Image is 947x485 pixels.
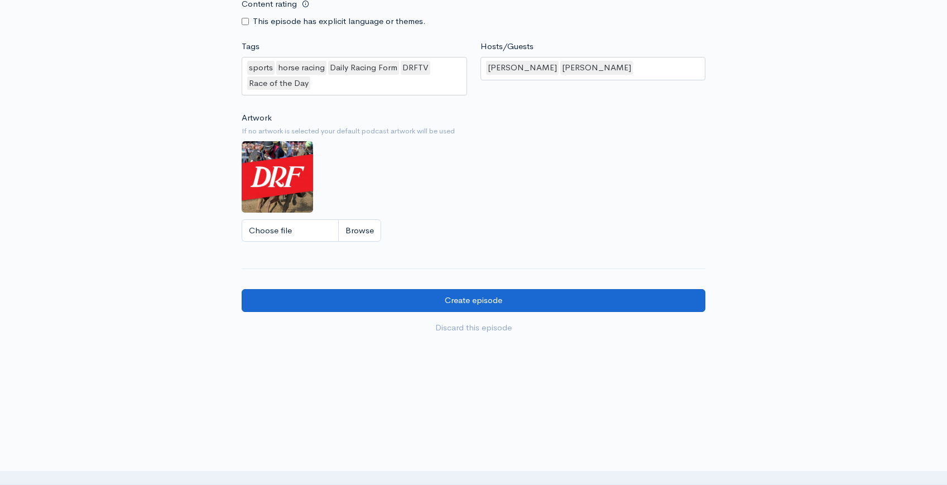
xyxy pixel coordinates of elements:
[242,289,705,312] input: Create episode
[276,61,326,75] div: horse racing
[247,61,275,75] div: sports
[247,76,310,90] div: Race of the Day
[560,61,633,75] div: [PERSON_NAME]
[328,61,399,75] div: Daily Racing Form
[253,15,426,28] label: This episode has explicit language or themes.
[242,112,272,124] label: Artwork
[401,61,430,75] div: DRFTV
[242,126,705,137] small: If no artwork is selected your default podcast artwork will be used
[242,316,705,339] a: Discard this episode
[480,40,533,53] label: Hosts/Guests
[486,61,559,75] div: [PERSON_NAME]
[242,40,259,53] label: Tags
